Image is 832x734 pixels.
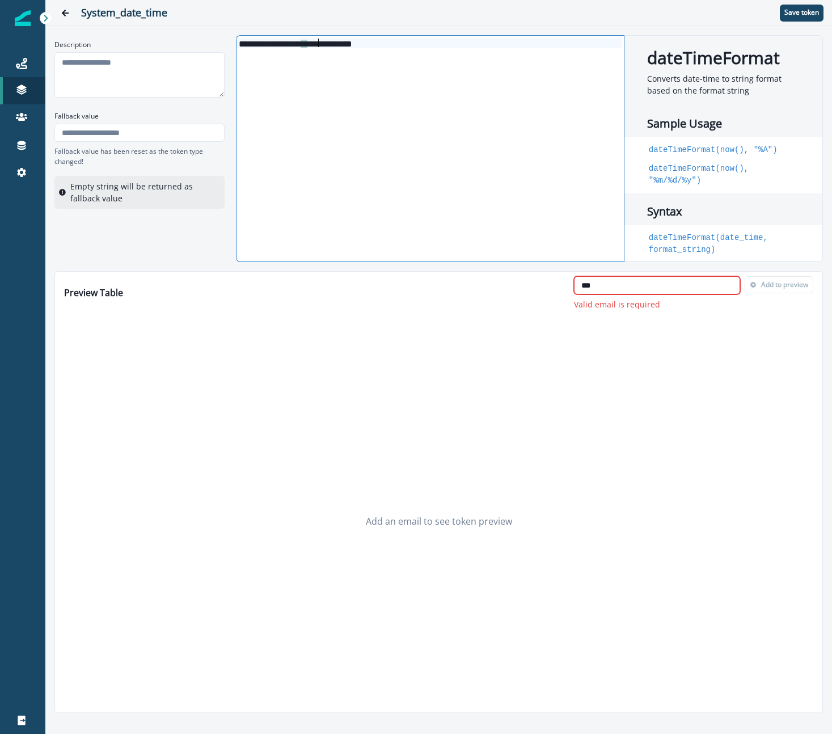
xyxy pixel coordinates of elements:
button: Add to preview [745,276,813,293]
button: Go back [54,2,77,24]
div: Valid email is required [574,299,740,310]
p: Save token [784,9,819,16]
h2: Syntax [624,198,822,225]
code: dateTimeFormat(now(), "%m/%d/%y") [647,163,799,187]
h2: dateTimeFormat [624,36,822,68]
p: Add an email to see token preview [366,514,512,528]
button: Save token [780,5,823,22]
h2: System_date_time [81,7,757,19]
p: Description [54,40,91,50]
p: Converts date-time to string format based on the format string [624,73,822,96]
p: Add to preview [761,281,808,289]
p: Fallback value has been reset as the token type changed! [54,146,225,167]
h2: Preview Table [60,283,128,303]
p: Fallback value [54,111,99,121]
img: Inflection [15,10,31,26]
code: dateTimeFormat(now(), "%A") [647,144,779,156]
p: Empty string will be returned as fallback value [70,180,220,204]
code: dateTimeFormat(date_time, format_string) [647,232,799,256]
h2: Sample Usage [624,110,822,137]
